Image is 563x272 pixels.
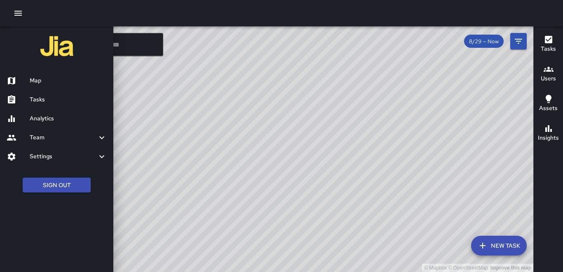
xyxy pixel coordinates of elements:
[471,236,527,256] button: New Task
[539,104,558,113] h6: Assets
[30,76,107,85] h6: Map
[23,178,91,193] button: Sign Out
[30,95,107,104] h6: Tasks
[541,45,556,54] h6: Tasks
[40,30,73,63] img: jia-logo
[30,152,97,161] h6: Settings
[538,134,559,143] h6: Insights
[30,114,107,123] h6: Analytics
[30,133,97,142] h6: Team
[541,74,556,83] h6: Users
